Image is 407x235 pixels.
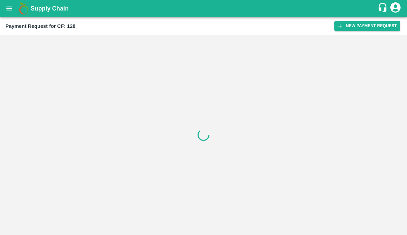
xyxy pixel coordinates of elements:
button: open drawer [1,1,17,16]
div: customer-support [377,2,389,15]
b: Payment Request for CF: 128 [5,23,75,29]
div: account of current user [389,1,402,16]
button: New Payment Request [334,21,400,31]
b: Supply Chain [31,5,69,12]
img: logo [17,2,31,15]
a: Supply Chain [31,4,377,13]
